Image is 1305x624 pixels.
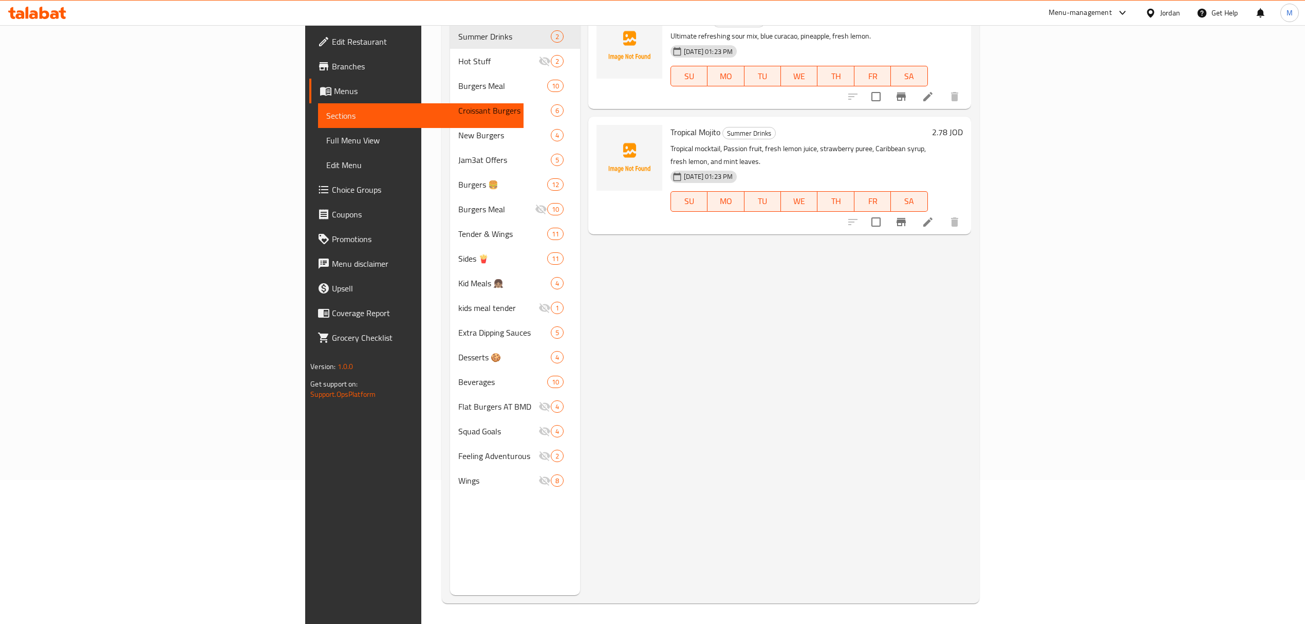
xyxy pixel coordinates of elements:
span: Burgers Meal [458,203,535,215]
div: Tender & Wings11 [450,222,581,246]
span: 8 [551,476,563,486]
span: 11 [548,229,563,239]
span: MO [712,69,740,84]
a: Promotions [309,227,523,251]
span: Select to update [865,211,887,233]
div: items [551,474,564,487]
svg: Inactive section [538,425,551,437]
div: Extra Dipping Sauces5 [450,320,581,345]
span: Grocery Checklist [332,332,515,344]
button: TH [817,66,854,86]
svg: Inactive section [538,474,551,487]
span: Burgers Meal [458,80,547,92]
span: Summer Drinks [723,127,775,139]
span: Extra Dipping Sauces [458,326,551,339]
span: 4 [551,279,563,288]
span: Hot Stuff [458,55,538,67]
button: MO [707,191,744,212]
span: Coupons [332,208,515,221]
span: MO [712,194,740,209]
p: Ultimate refreshing sour mix, blue curacao, pineapple, fresh lemon. [670,30,928,43]
span: Summer Drinks [458,30,551,43]
span: TU [749,69,777,84]
span: 2 [551,57,563,66]
span: 1 [551,303,563,313]
div: Croissant Burgers [458,104,551,117]
span: 6 [551,106,563,116]
button: FR [854,191,891,212]
div: Burgers Meal10 [450,197,581,222]
button: SA [891,191,927,212]
span: Sections [326,109,515,122]
span: 5 [551,328,563,338]
span: WE [785,194,813,209]
span: Coverage Report [332,307,515,319]
a: Grocery Checklist [309,325,523,350]
a: Edit menu item [922,216,934,228]
a: Support.OpsPlatform [310,388,376,401]
div: Menu-management [1049,7,1112,19]
div: items [551,450,564,462]
div: Burgers 🍔12 [450,172,581,197]
span: WE [785,69,813,84]
span: Edit Restaurant [332,35,515,48]
span: Feeling Adventurous [458,450,538,462]
a: Full Menu View [318,128,523,153]
span: Branches [332,60,515,72]
span: Promotions [332,233,515,245]
span: [DATE] 01:23 PM [680,172,737,181]
div: Jam3at Offers5 [450,148,581,172]
span: Wings [458,474,538,487]
div: items [551,425,564,437]
div: Hot Stuff2 [450,49,581,74]
span: SU [675,69,703,84]
span: 12 [548,180,563,190]
div: items [547,228,564,240]
span: Menus [334,85,515,97]
span: SU [675,194,703,209]
div: Squad Goals [458,425,538,437]
span: Menu disclaimer [332,258,515,270]
a: Upsell [309,276,523,301]
div: Flat Burgers AT BMD4 [450,394,581,419]
img: Tropical Mojito [596,125,662,191]
a: Coupons [309,202,523,227]
span: Choice Groups [332,183,515,196]
span: 10 [548,81,563,91]
div: items [547,376,564,388]
span: TH [822,69,850,84]
img: Blue Pacific [596,13,662,79]
div: items [551,351,564,363]
a: Sections [318,103,523,128]
button: TH [817,191,854,212]
button: SU [670,191,707,212]
span: FR [859,194,887,209]
span: 5 [551,155,563,165]
div: items [551,104,564,117]
nav: Menu sections [450,20,581,497]
div: items [551,400,564,413]
span: 1.0.0 [338,360,353,373]
div: Kid Meals 👧🏽4 [450,271,581,296]
button: delete [942,84,967,109]
span: Get support on: [310,377,358,391]
div: Burgers Meal10 [450,74,581,98]
span: 4 [551,402,563,412]
div: Squad Goals4 [450,419,581,444]
span: 11 [548,254,563,264]
span: Burgers 🍔 [458,178,547,191]
button: SU [670,66,707,86]
div: Croissant Burgers6 [450,98,581,123]
span: SA [895,69,923,84]
span: New Burgers [458,129,551,141]
span: Jam3at Offers [458,154,551,166]
span: Edit Menu [326,159,515,171]
svg: Inactive section [538,55,551,67]
h6: 2.31 JOD [932,13,963,27]
a: Edit Restaurant [309,29,523,54]
p: Tropical mocktail, Passion fruit, fresh lemon juice, strawberry puree, Caribbean syrup, fresh lem... [670,142,928,168]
